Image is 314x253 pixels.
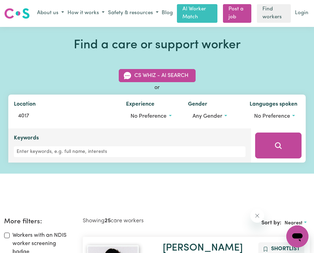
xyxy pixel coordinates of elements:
[14,110,115,122] input: Enter a suburb
[255,133,302,158] button: Search
[119,69,196,82] button: CS Whiz - AI Search
[163,243,243,253] a: [PERSON_NAME]
[4,6,30,21] a: Careseekers logo
[126,100,154,110] label: Experience
[131,114,167,119] span: No preference
[4,7,30,20] img: Careseekers logo
[14,100,36,110] label: Location
[188,110,239,123] button: Worker gender preference
[160,8,174,19] a: Blog
[250,209,264,223] iframe: Close message
[177,4,217,23] a: AI Worker Match
[66,8,106,19] button: How it works
[192,114,222,119] span: Any gender
[254,114,290,119] span: No preference
[250,100,297,110] label: Languages spoken
[83,218,196,224] h2: Showing care workers
[271,246,300,252] span: Shortlist
[106,8,160,19] button: Safety & resources
[250,110,300,123] button: Worker language preferences
[8,38,306,53] h1: Find a care or support worker
[105,218,111,224] b: 25
[8,84,306,92] div: or
[4,218,74,226] h2: More filters:
[188,100,207,110] label: Gender
[14,146,245,157] input: Enter keywords, e.g. full name, interests
[223,4,251,23] a: Post a job
[285,221,303,226] span: Nearest
[294,8,310,19] a: Login
[257,4,291,23] a: Find workers
[261,221,281,226] span: Sort by:
[281,218,310,228] button: Sort search results
[126,110,177,123] button: Worker experience options
[4,5,42,10] span: Need any help?
[35,8,66,19] button: About us
[14,134,39,144] label: Keywords
[286,225,308,247] iframe: Button to launch messaging window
